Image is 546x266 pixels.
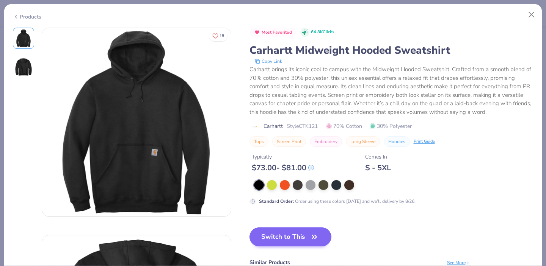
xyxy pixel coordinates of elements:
div: Print Guide [414,138,435,145]
div: Carhartt Midweight Hooded Sweatshirt [249,43,533,58]
span: 18 [220,34,224,38]
span: 30% Polyester [370,122,412,130]
button: Tops [249,136,268,147]
div: See More [447,259,470,266]
button: copy to clipboard [253,58,284,65]
button: Screen Print [272,136,306,147]
img: Front [42,28,231,216]
img: Back [14,58,33,76]
span: 64.8K Clicks [311,29,334,36]
button: Like [209,30,227,41]
span: 70% Cotton [326,122,362,130]
img: brand logo [249,124,260,130]
div: Typically [252,153,314,161]
img: Front [14,29,33,47]
button: Badge Button [250,28,296,37]
div: S - 5XL [365,163,391,173]
strong: Standard Order : [259,198,294,204]
button: Close [524,8,539,22]
div: $ 73.00 - $ 81.00 [252,163,314,173]
span: Carhartt [264,122,283,130]
div: Products [13,13,41,21]
div: Comes In [365,153,391,161]
div: Carhartt brings its iconic cool to campus with the Midweight Hooded Sweatshirt. Crafted from a sm... [249,65,533,116]
button: Long Sleeve [346,136,380,147]
button: Switch to This [249,227,332,246]
button: Hoodies [384,136,410,147]
span: Style CTK121 [287,122,318,130]
div: Order using these colors [DATE] and we’ll delivery by 8/26. [259,198,416,205]
img: Most Favorited sort [254,29,260,35]
span: Most Favorited [262,30,292,34]
button: Embroidery [310,136,342,147]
